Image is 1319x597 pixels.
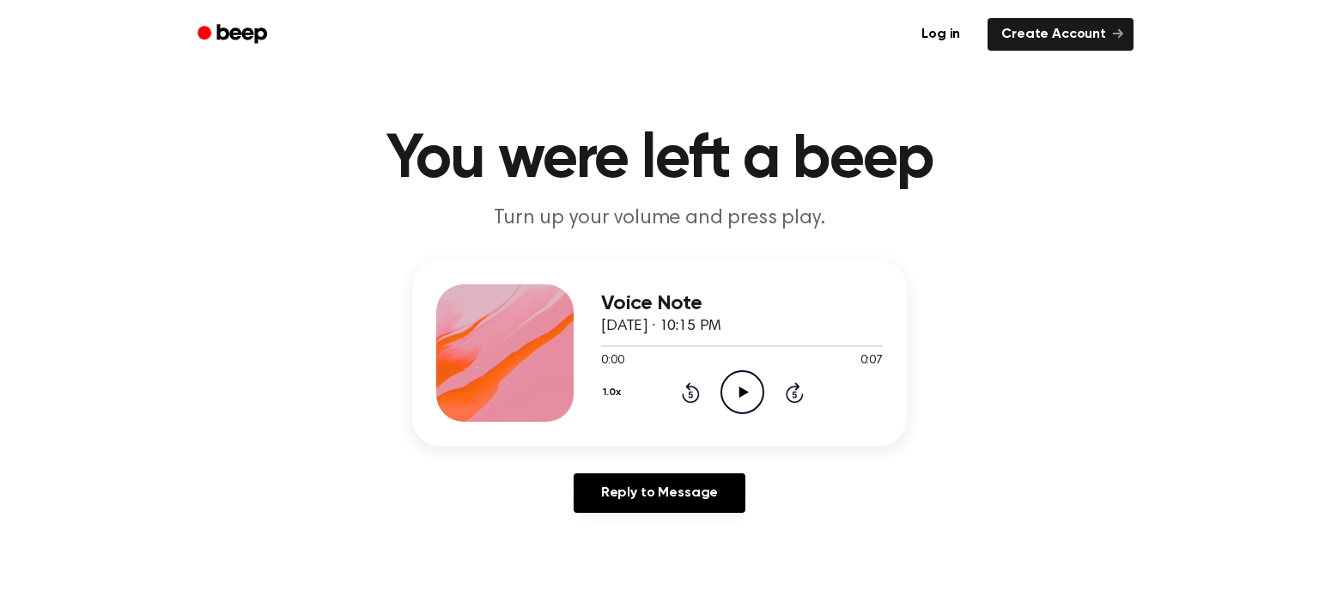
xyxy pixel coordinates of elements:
a: Create Account [988,18,1134,51]
span: 0:00 [601,352,623,370]
a: Beep [185,18,283,52]
button: 1.0x [601,378,627,407]
h1: You were left a beep [220,129,1099,191]
span: 0:07 [860,352,883,370]
p: Turn up your volume and press play. [330,204,989,233]
h3: Voice Note [601,292,883,315]
a: Log in [904,15,977,54]
a: Reply to Message [574,473,745,513]
span: [DATE] · 10:15 PM [601,319,721,334]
